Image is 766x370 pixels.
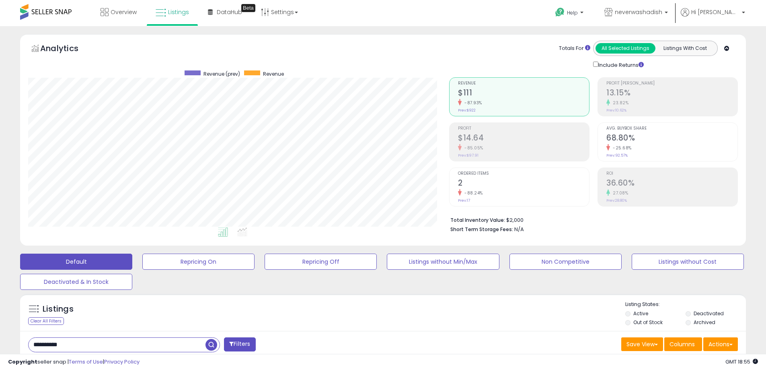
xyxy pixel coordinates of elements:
[596,43,655,54] button: All Selected Listings
[606,81,737,86] span: Profit [PERSON_NAME]
[458,81,589,86] span: Revenue
[559,45,590,52] div: Totals For
[606,88,737,99] h2: 13.15%
[450,217,505,223] b: Total Inventory Value:
[265,254,377,270] button: Repricing Off
[514,225,524,233] span: N/A
[241,4,255,12] div: Tooltip anchor
[621,337,663,351] button: Save View
[725,358,758,366] span: 2025-10-12 18:55 GMT
[458,153,478,158] small: Prev: $97.91
[509,254,622,270] button: Non Competitive
[462,190,483,196] small: -88.24%
[655,43,715,54] button: Listings With Cost
[69,358,103,366] a: Terms of Use
[610,100,628,106] small: 23.82%
[387,254,499,270] button: Listings without Min/Max
[691,8,739,16] span: Hi [PERSON_NAME]
[462,100,482,106] small: -87.93%
[633,310,648,317] label: Active
[168,8,189,16] span: Listings
[8,358,37,366] strong: Copyright
[615,8,662,16] span: neverwashadish
[142,254,255,270] button: Repricing On
[462,145,483,151] small: -85.05%
[8,358,140,366] div: seller snap | |
[20,254,132,270] button: Default
[40,43,94,56] h5: Analytics
[28,317,64,325] div: Clear All Filters
[606,108,626,113] small: Prev: 10.62%
[587,60,653,69] div: Include Returns
[263,70,284,77] span: Revenue
[633,319,663,326] label: Out of Stock
[703,337,738,351] button: Actions
[203,70,240,77] span: Revenue (prev)
[681,8,745,26] a: Hi [PERSON_NAME]
[450,226,513,233] b: Short Term Storage Fees:
[458,126,589,131] span: Profit
[224,337,255,351] button: Filters
[610,145,632,151] small: -25.68%
[610,190,628,196] small: 27.08%
[606,198,627,203] small: Prev: 28.80%
[694,319,715,326] label: Archived
[458,172,589,176] span: Ordered Items
[458,108,476,113] small: Prev: $922
[555,7,565,17] i: Get Help
[694,310,724,317] label: Deactivated
[450,215,732,224] li: $2,000
[458,133,589,144] h2: $14.64
[606,153,628,158] small: Prev: 92.57%
[458,178,589,189] h2: 2
[458,88,589,99] h2: $111
[625,301,746,308] p: Listing States:
[606,133,737,144] h2: 68.80%
[632,254,744,270] button: Listings without Cost
[104,358,140,366] a: Privacy Policy
[606,178,737,189] h2: 36.60%
[606,126,737,131] span: Avg. Buybox Share
[43,304,74,315] h5: Listings
[669,340,695,348] span: Columns
[458,198,470,203] small: Prev: 17
[549,1,591,26] a: Help
[217,8,242,16] span: DataHub
[567,9,578,16] span: Help
[111,8,137,16] span: Overview
[20,274,132,290] button: Deactivated & In Stock
[606,172,737,176] span: ROI
[664,337,702,351] button: Columns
